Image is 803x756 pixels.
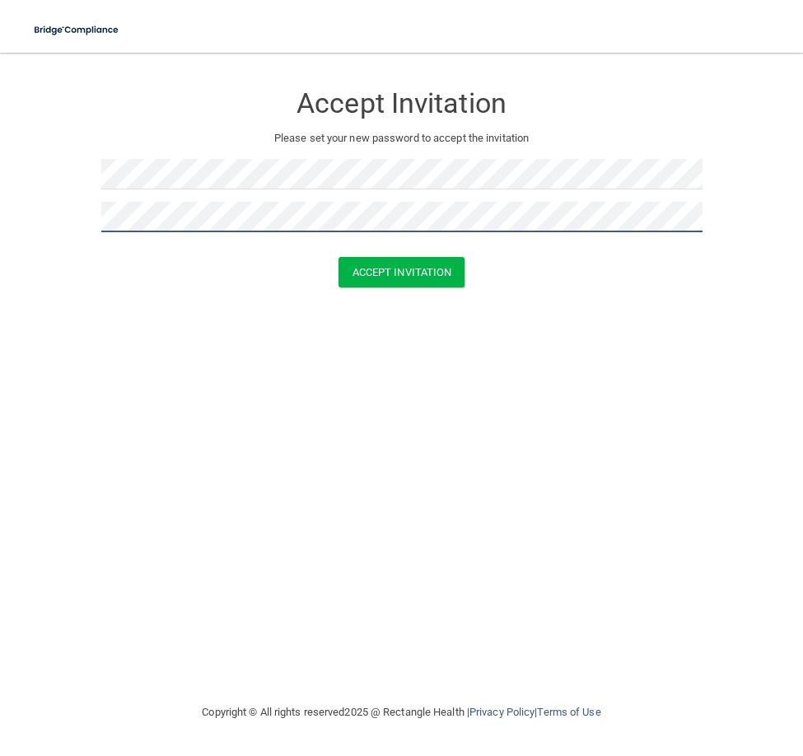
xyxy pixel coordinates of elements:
[114,128,690,148] p: Please set your new password to accept the invitation
[338,257,465,287] button: Accept Invitation
[101,686,703,739] div: Copyright © All rights reserved 2025 @ Rectangle Health | |
[469,706,535,718] a: Privacy Policy
[537,706,600,718] a: Terms of Use
[101,88,703,119] h3: Accept Invitation
[25,13,129,47] img: bridge_compliance_login_screen.278c3ca4.svg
